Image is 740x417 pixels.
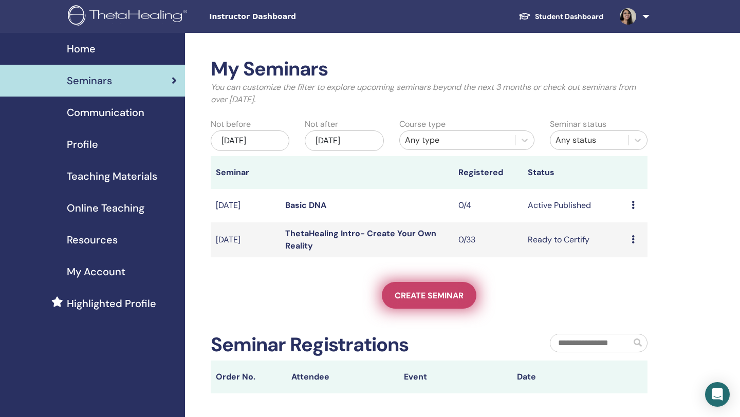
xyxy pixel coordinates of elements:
[67,296,156,311] span: Highlighted Profile
[67,200,144,216] span: Online Teaching
[67,41,96,56] span: Home
[211,189,280,222] td: [DATE]
[285,228,436,251] a: ThetaHealing Intro- Create Your Own Reality
[285,200,326,211] a: Basic DNA
[211,222,280,257] td: [DATE]
[399,118,446,130] label: Course type
[211,118,251,130] label: Not before
[286,361,399,393] th: Attendee
[67,73,112,88] span: Seminars
[510,7,612,26] a: Student Dashboard
[211,333,409,357] h2: Seminar Registrations
[211,58,647,81] h2: My Seminars
[305,130,383,151] div: [DATE]
[620,8,636,25] img: default.jpg
[211,130,289,151] div: [DATE]
[705,382,730,407] div: Open Intercom Messenger
[519,12,531,21] img: graduation-cap-white.svg
[556,134,623,146] div: Any status
[550,118,606,130] label: Seminar status
[67,137,98,152] span: Profile
[67,168,157,184] span: Teaching Materials
[405,134,510,146] div: Any type
[209,11,363,22] span: Instructor Dashboard
[453,189,523,222] td: 0/4
[305,118,338,130] label: Not after
[67,264,125,279] span: My Account
[395,290,464,301] span: Create seminar
[211,156,280,189] th: Seminar
[523,156,626,189] th: Status
[68,5,191,28] img: logo.png
[382,282,476,309] a: Create seminar
[399,361,512,393] th: Event
[67,105,144,120] span: Communication
[453,156,523,189] th: Registered
[67,232,118,248] span: Resources
[523,222,626,257] td: Ready to Certify
[211,361,286,393] th: Order No.
[512,361,625,393] th: Date
[211,81,647,106] p: You can customize the filter to explore upcoming seminars beyond the next 3 months or check out s...
[523,189,626,222] td: Active Published
[453,222,523,257] td: 0/33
